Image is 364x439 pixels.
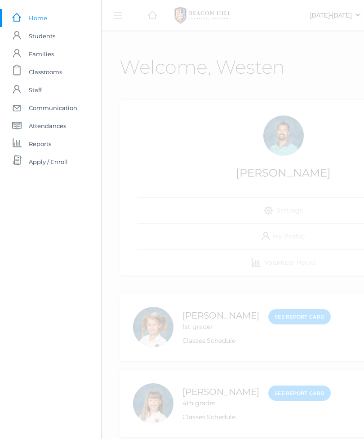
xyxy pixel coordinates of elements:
[29,45,54,63] span: Families
[29,81,42,99] span: Staff
[29,99,77,117] span: Communication
[29,135,51,153] span: Reports
[29,63,62,81] span: Classrooms
[29,117,66,135] span: Attendances
[29,27,55,45] span: Students
[29,9,47,27] span: Home
[29,153,68,171] span: Apply / Enroll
